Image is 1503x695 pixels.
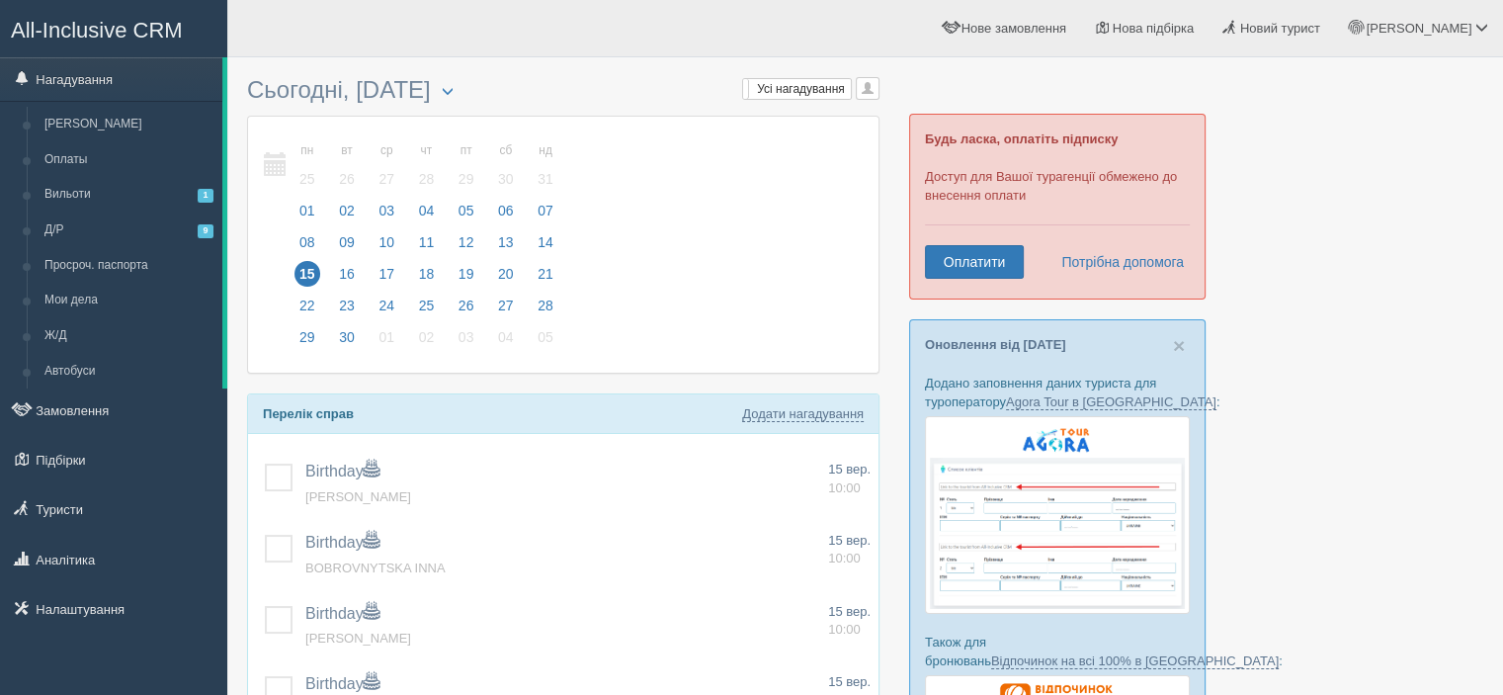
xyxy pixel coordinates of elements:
span: 19 [454,261,479,287]
span: 15 вер. [828,604,871,619]
span: 10 [374,229,399,255]
span: 9 [198,224,213,237]
span: 24 [374,293,399,318]
small: нд [533,142,558,159]
a: Д/Р9 [36,213,222,248]
a: пт 29 [448,131,485,200]
a: [PERSON_NAME] [305,489,411,504]
span: 02 [414,324,440,350]
a: 15 вер. 10:00 [828,461,871,497]
a: 28 [527,295,559,326]
a: 22 [289,295,326,326]
small: сб [493,142,519,159]
a: 25 [408,295,446,326]
span: 10:00 [828,480,861,495]
span: 16 [334,261,360,287]
a: 23 [328,295,366,326]
a: Birthday [305,605,379,622]
button: Close [1173,335,1185,356]
span: 07 [533,198,558,223]
a: 26 [448,295,485,326]
span: 10:00 [828,622,861,637]
span: 27 [493,293,519,318]
a: Birthday [305,675,379,692]
a: 18 [408,263,446,295]
a: 20 [487,263,525,295]
span: 04 [414,198,440,223]
span: 1 [198,189,213,202]
a: Оплаты [36,142,222,178]
a: пн 25 [289,131,326,200]
span: 25 [414,293,440,318]
span: 23 [334,293,360,318]
a: 07 [527,200,559,231]
span: 15 вер. [828,674,871,689]
h3: Сьогодні, [DATE] [247,77,879,106]
a: сб 30 [487,131,525,200]
span: 03 [454,324,479,350]
a: 11 [408,231,446,263]
a: 15 вер. 10:00 [828,532,871,568]
a: 09 [328,231,366,263]
span: 13 [493,229,519,255]
a: 01 [289,200,326,231]
span: 10:00 [828,551,861,565]
span: 14 [533,229,558,255]
span: [PERSON_NAME] [305,631,411,646]
a: 14 [527,231,559,263]
span: × [1173,334,1185,357]
a: Agora Tour в [GEOGRAPHIC_DATA] [1006,394,1216,410]
a: 30 [328,326,366,358]
a: 01 [368,326,405,358]
span: 28 [533,293,558,318]
span: [PERSON_NAME] [1366,21,1471,36]
a: 04 [408,200,446,231]
span: 26 [334,166,360,192]
a: Вильоти1 [36,177,222,213]
a: 24 [368,295,405,326]
span: 20 [493,261,519,287]
a: Потрібна допомога [1048,245,1185,279]
a: 02 [408,326,446,358]
a: 03 [448,326,485,358]
a: 03 [368,200,405,231]
span: 31 [533,166,558,192]
a: [PERSON_NAME] [36,107,222,142]
span: 03 [374,198,399,223]
span: 15 [294,261,320,287]
a: чт 28 [408,131,446,200]
a: 17 [368,263,405,295]
a: Оновлення від [DATE] [925,337,1066,352]
a: вт 26 [328,131,366,200]
a: 04 [487,326,525,358]
a: 15 вер. 10:00 [828,603,871,640]
small: вт [334,142,360,159]
b: Перелік справ [263,406,354,421]
small: пт [454,142,479,159]
a: 27 [487,295,525,326]
span: 25 [294,166,320,192]
a: Birthday [305,534,379,551]
a: Birthday [305,463,379,479]
span: 01 [294,198,320,223]
a: 05 [527,326,559,358]
span: 21 [533,261,558,287]
b: Будь ласка, оплатіть підписку [925,131,1118,146]
a: 06 [487,200,525,231]
span: 30 [334,324,360,350]
a: 08 [289,231,326,263]
a: Додати нагадування [742,406,864,422]
a: 05 [448,200,485,231]
span: Нове замовлення [961,21,1066,36]
a: Автобуси [36,354,222,390]
span: Новий турист [1240,21,1320,36]
span: 29 [294,324,320,350]
span: 29 [454,166,479,192]
span: 04 [493,324,519,350]
p: Додано заповнення даних туриста для туроператору : [925,374,1190,411]
span: 06 [493,198,519,223]
small: пн [294,142,320,159]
